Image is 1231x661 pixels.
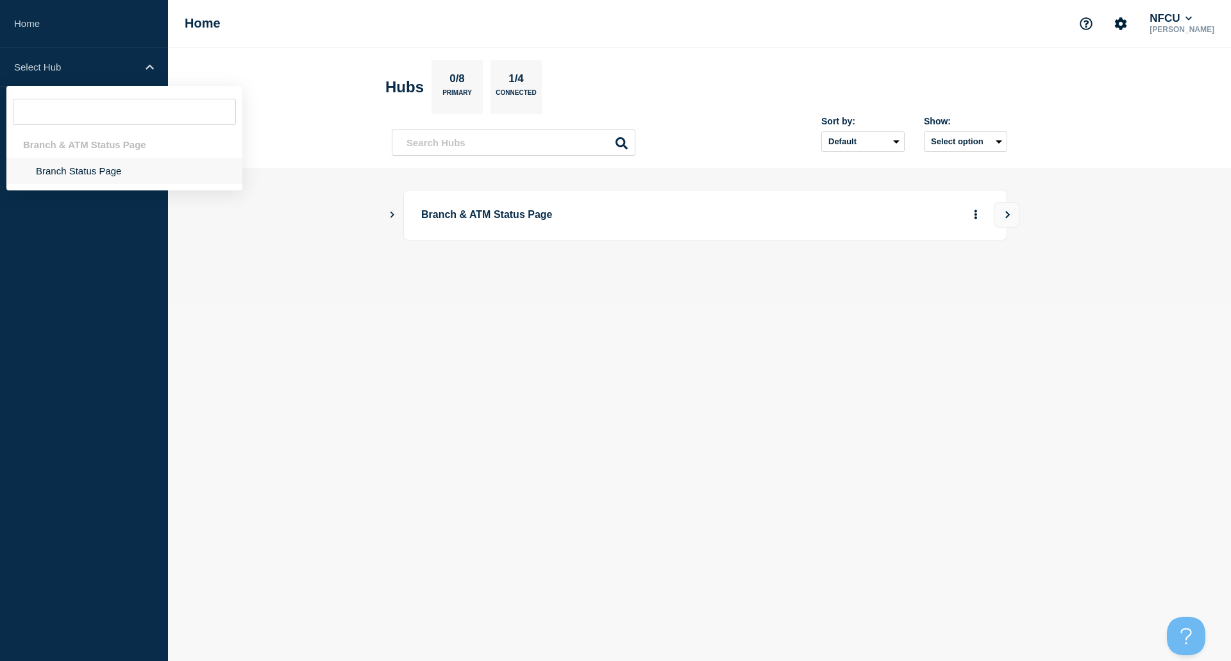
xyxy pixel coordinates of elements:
[1147,25,1217,34] p: [PERSON_NAME]
[1073,10,1100,37] button: Support
[994,202,1019,228] button: View
[504,72,529,89] p: 1/4
[421,203,776,227] p: Branch & ATM Status Page
[967,203,984,227] button: More actions
[445,72,470,89] p: 0/8
[14,62,137,72] p: Select Hub
[821,116,905,126] div: Sort by:
[389,210,396,220] button: Show Connected Hubs
[1147,12,1194,25] button: NFCU
[185,16,221,31] h1: Home
[385,78,424,96] h2: Hubs
[442,89,472,103] p: Primary
[924,131,1007,152] button: Select option
[392,130,635,156] input: Search Hubs
[496,89,536,103] p: Connected
[821,131,905,152] select: Sort by
[1107,10,1134,37] button: Account settings
[6,158,242,184] li: Branch Status Page
[924,116,1007,126] div: Show:
[6,131,242,158] div: Branch & ATM Status Page
[1167,617,1205,655] iframe: Help Scout Beacon - Open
